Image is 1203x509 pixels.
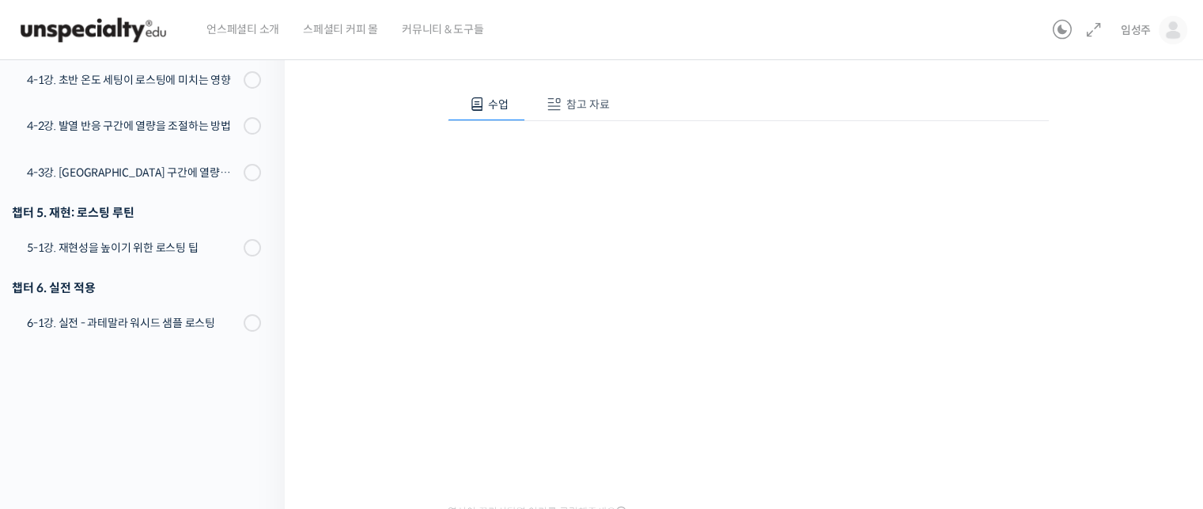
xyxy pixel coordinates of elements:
[145,402,164,415] span: 대화
[204,378,304,417] a: 설정
[5,378,104,417] a: 홈
[104,378,204,417] a: 대화
[244,401,263,414] span: 설정
[50,401,59,414] span: 홈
